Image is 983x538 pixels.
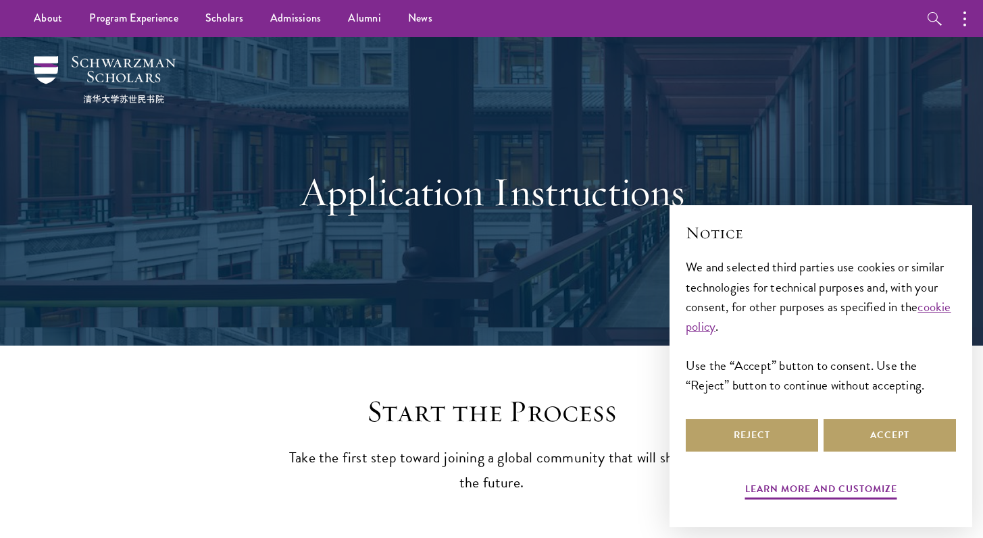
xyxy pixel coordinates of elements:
[282,446,701,495] p: Take the first step toward joining a global community that will shape the future.
[824,419,956,452] button: Accept
[34,56,176,103] img: Schwarzman Scholars
[686,257,956,394] div: We and selected third parties use cookies or similar technologies for technical purposes and, wit...
[686,221,956,244] h2: Notice
[259,167,725,216] h1: Application Instructions
[282,393,701,431] h2: Start the Process
[686,297,951,336] a: cookie policy
[686,419,818,452] button: Reject
[745,481,897,502] button: Learn more and customize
